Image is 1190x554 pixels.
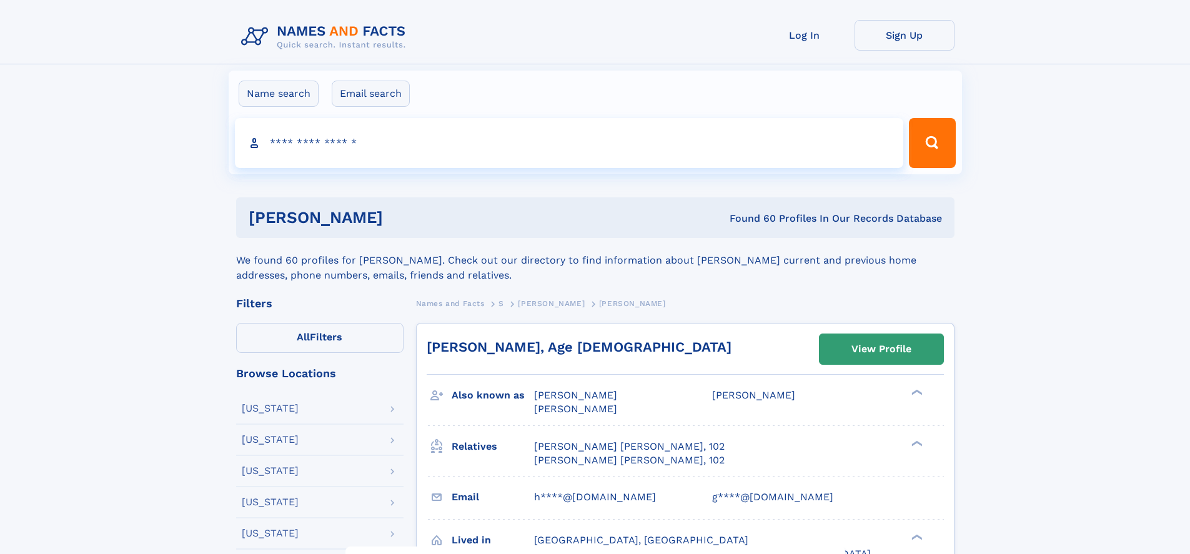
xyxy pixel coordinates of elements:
[498,295,504,311] a: S
[239,81,319,107] label: Name search
[416,295,485,311] a: Names and Facts
[851,335,911,364] div: View Profile
[712,389,795,401] span: [PERSON_NAME]
[534,453,725,467] a: [PERSON_NAME] [PERSON_NAME], 102
[235,118,904,168] input: search input
[908,533,923,541] div: ❯
[452,436,534,457] h3: Relatives
[242,497,299,507] div: [US_STATE]
[236,238,954,283] div: We found 60 profiles for [PERSON_NAME]. Check out our directory to find information about [PERSON...
[534,389,617,401] span: [PERSON_NAME]
[518,299,585,308] span: [PERSON_NAME]
[242,435,299,445] div: [US_STATE]
[236,298,404,309] div: Filters
[909,118,955,168] button: Search Button
[755,20,855,51] a: Log In
[498,299,504,308] span: S
[534,403,617,415] span: [PERSON_NAME]
[236,368,404,379] div: Browse Locations
[518,295,585,311] a: [PERSON_NAME]
[820,334,943,364] a: View Profile
[427,339,731,355] a: [PERSON_NAME], Age [DEMOGRAPHIC_DATA]
[534,534,748,546] span: [GEOGRAPHIC_DATA], [GEOGRAPHIC_DATA]
[452,487,534,508] h3: Email
[599,299,666,308] span: [PERSON_NAME]
[242,403,299,413] div: [US_STATE]
[242,528,299,538] div: [US_STATE]
[249,210,557,225] h1: [PERSON_NAME]
[452,385,534,406] h3: Also known as
[236,20,416,54] img: Logo Names and Facts
[908,388,923,397] div: ❯
[332,81,410,107] label: Email search
[297,331,310,343] span: All
[534,440,725,453] a: [PERSON_NAME] [PERSON_NAME], 102
[236,323,404,353] label: Filters
[908,439,923,447] div: ❯
[242,466,299,476] div: [US_STATE]
[556,212,942,225] div: Found 60 Profiles In Our Records Database
[452,530,534,551] h3: Lived in
[855,20,954,51] a: Sign Up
